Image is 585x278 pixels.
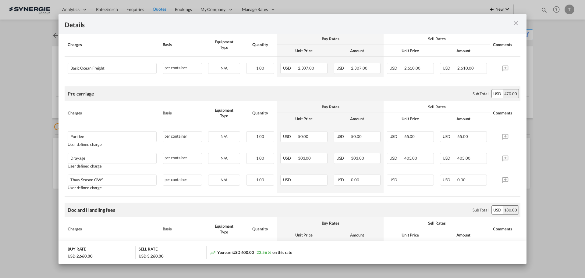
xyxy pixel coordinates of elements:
[457,177,466,182] span: 0.00
[298,134,309,139] span: 50.00
[210,250,216,256] md-icon: icon-trending-up
[336,156,350,161] span: USD
[331,113,384,125] th: Amount
[404,156,417,161] span: 405.00
[58,14,526,264] md-dialog: Port of Loading ...
[473,207,488,213] div: Sub Total
[389,156,403,161] span: USD
[280,220,381,226] div: Buy Rates
[139,253,164,259] div: USD 3,260.00
[387,104,487,110] div: Sell Rates
[298,156,311,161] span: 303.00
[68,186,157,190] div: User defined charge
[68,142,157,147] div: User defined charge
[490,33,520,57] th: Comments
[336,134,350,139] span: USD
[512,20,519,27] md-icon: icon-close m-3 fg-AAA8AD cursor
[389,134,403,139] span: USD
[68,253,93,259] div: USD 2,660.00
[336,177,350,182] span: USD
[280,36,381,42] div: Buy Rates
[503,206,519,214] div: 180.00
[246,42,274,47] div: Quantity
[283,177,297,182] span: USD
[70,153,133,161] div: Drayage
[351,66,367,70] span: 2,307.00
[68,246,86,253] div: BUY RATE
[298,177,300,182] span: -
[256,177,264,182] span: 1.00
[437,45,490,57] th: Amount
[404,177,406,182] span: -
[457,156,470,161] span: 405.00
[139,246,158,253] div: SELL RATE
[389,177,403,182] span: USD
[68,226,157,232] div: Charges
[351,177,359,182] span: 0.00
[246,226,274,232] div: Quantity
[163,226,202,232] div: Basis
[221,156,228,161] span: N/A
[256,156,264,161] span: 1.00
[404,134,415,139] span: 65.00
[384,113,437,125] th: Unit Price
[221,66,228,70] span: N/A
[280,104,381,110] div: Buy Rates
[457,66,473,70] span: 2,610.00
[163,42,202,47] div: Basis
[457,134,468,139] span: 65.00
[443,156,457,161] span: USD
[65,20,475,28] div: Details
[163,131,202,142] div: per container
[232,250,254,255] span: USD 600.00
[387,220,487,226] div: Sell Rates
[68,90,94,97] div: Pre carriage
[404,66,420,70] span: 2,610.00
[351,156,364,161] span: 303.00
[443,134,457,139] span: USD
[208,223,240,234] div: Equipment Type
[256,66,264,70] span: 1.00
[246,110,274,116] div: Quantity
[283,66,297,70] span: USD
[163,63,202,74] div: per container
[490,101,520,125] th: Comments
[68,110,157,116] div: Charges
[298,66,314,70] span: 2,307.00
[283,134,297,139] span: USD
[208,107,240,118] div: Equipment Type
[443,66,457,70] span: USD
[163,110,202,116] div: Basis
[277,45,331,57] th: Unit Price
[336,66,350,70] span: USD
[68,42,157,47] div: Charges
[256,134,264,139] span: 1.00
[210,250,292,256] div: You earn on this rate
[221,134,228,139] span: N/A
[490,217,520,241] th: Comments
[384,229,437,241] th: Unit Price
[277,113,331,125] th: Unit Price
[387,36,487,42] div: Sell Rates
[68,164,157,168] div: User defined charge
[163,175,202,186] div: per container
[437,113,490,125] th: Amount
[70,175,133,182] div: Thaw Season OWS (see remarks) - 290 USD if applicable
[221,177,228,182] span: N/A
[443,177,457,182] span: USD
[331,45,384,57] th: Amount
[384,45,437,57] th: Unit Price
[257,250,271,255] span: 22.56 %
[503,89,519,98] div: 470.00
[351,134,362,139] span: 50.00
[473,91,488,96] div: Sub Total
[70,63,133,70] div: Basic Ocean Freight
[331,229,384,241] th: Amount
[163,153,202,164] div: per container
[70,132,133,139] div: Port fee
[492,206,503,214] div: USD
[208,39,240,50] div: Equipment Type
[437,229,490,241] th: Amount
[283,156,297,161] span: USD
[68,207,115,213] div: Doc and Handling fees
